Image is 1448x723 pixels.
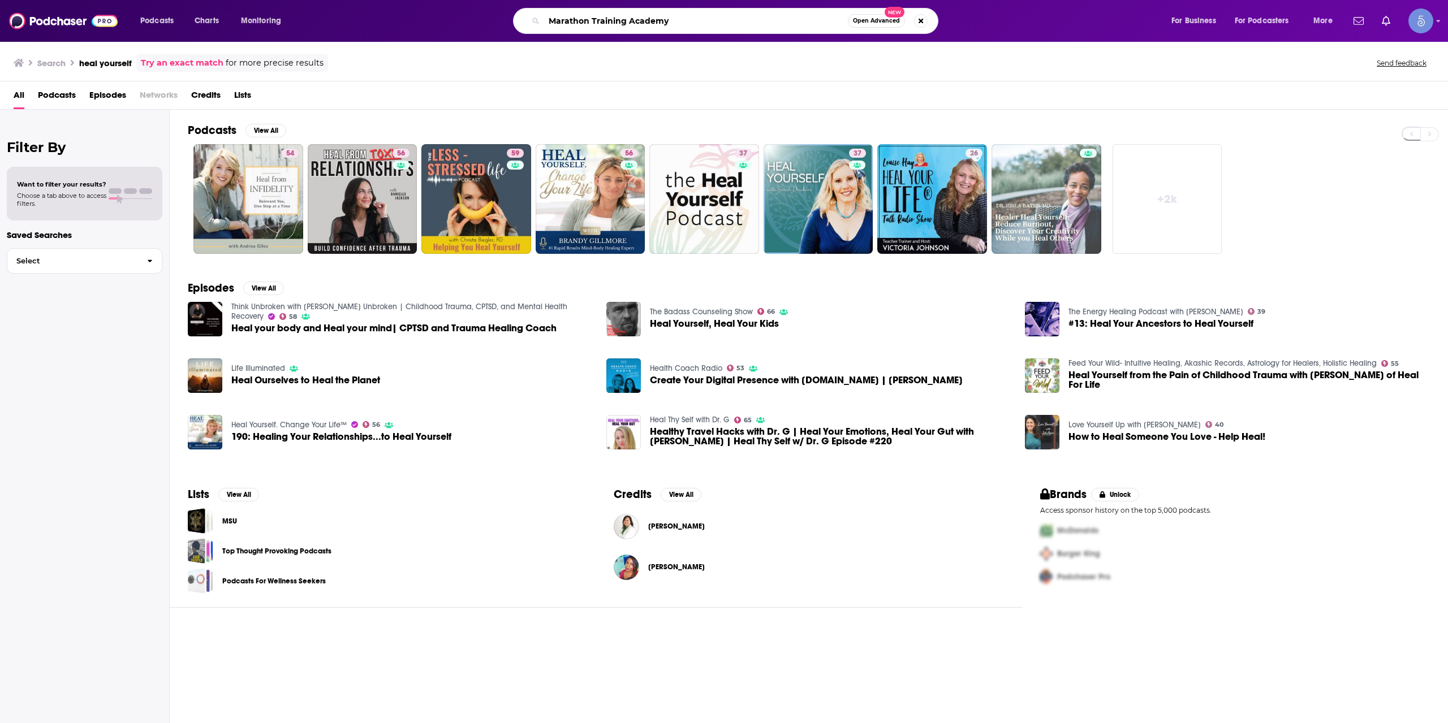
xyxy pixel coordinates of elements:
span: Open Advanced [853,18,900,24]
a: Lists [234,86,251,109]
span: New [885,7,905,18]
a: Heal Ourselves to Heal the Planet [188,358,222,393]
span: Monitoring [241,13,281,29]
a: Cleopatra Jade [614,555,639,580]
span: More [1313,13,1333,29]
h3: Search [37,58,66,68]
button: open menu [233,12,296,30]
span: 56 [625,148,633,159]
a: 56 [363,421,381,428]
a: 53 [727,365,745,371]
button: View All [218,488,259,501]
a: 37 [735,149,752,158]
a: MSU [222,515,237,527]
img: Podchaser - Follow, Share and Rate Podcasts [9,10,118,32]
a: Podcasts For Wellness Seekers [222,575,326,587]
h2: Brands [1040,487,1087,501]
h3: heal yourself [79,58,132,68]
a: Credits [191,86,221,109]
img: Heal your body and Heal your mind| CPTSD and Trauma Healing Coach [188,302,222,336]
a: Top Thought Provoking Podcasts [188,538,213,564]
a: 59 [507,149,524,158]
img: 190: Healing Your Relationships...to Heal Yourself [188,415,222,449]
button: Select [7,248,162,274]
span: for more precise results [226,57,324,70]
a: All [14,86,24,109]
button: open menu [1163,12,1230,30]
span: 39 [1257,309,1265,314]
span: 56 [397,148,405,159]
a: Episodes [89,86,126,109]
h2: Episodes [188,281,234,295]
span: 40 [1215,422,1223,427]
a: #13: Heal Your Ancestors to Heal Yourself [1025,302,1059,336]
span: For Podcasters [1235,13,1289,29]
a: Health Coach Radio [650,363,722,373]
button: open menu [132,12,188,30]
span: For Business [1171,13,1216,29]
img: First Pro Logo [1036,519,1057,542]
span: MSU [188,508,213,534]
img: Create Your Digital Presence with Heal.Me | Eric Stein [606,358,641,393]
a: Create Your Digital Presence with Heal.Me | Eric Stein [650,375,963,385]
a: 66 [757,308,775,315]
span: 53 [736,366,744,371]
a: 56 [536,144,645,254]
a: CreditsView All [614,487,701,501]
a: Show notifications dropdown [1349,11,1368,31]
img: Dr. Anh Nguyen [614,514,639,539]
a: 37 [849,149,866,158]
button: Show profile menu [1408,8,1433,33]
button: Dr. Anh NguyenDr. Anh Nguyen [614,508,1003,544]
a: 26 [966,149,982,158]
a: 26 [877,144,987,254]
span: 59 [511,148,519,159]
a: Heal Yourself from the Pain of Childhood Trauma with Liz Mullinar of Heal For Life [1068,370,1430,389]
span: 55 [1391,361,1399,366]
a: Podcasts [38,86,76,109]
span: [PERSON_NAME] [648,562,705,572]
a: 58 [279,313,298,320]
a: How to Heal Someone You Love - Help Heal! [1068,432,1265,441]
a: #13: Heal Your Ancestors to Heal Yourself [1068,319,1253,328]
a: 39 [1248,308,1266,315]
a: 65 [734,417,752,423]
a: 56 [620,149,637,158]
span: McDonalds [1057,526,1098,535]
a: Love Yourself Up with Jodi Aman [1068,420,1201,430]
span: 54 [286,148,294,159]
button: View All [243,282,284,295]
a: 37 [649,144,759,254]
a: Heal your body and Heal your mind| CPTSD and Trauma Healing Coach [231,323,557,333]
button: Unlock [1091,488,1139,501]
input: Search podcasts, credits, & more... [544,12,848,30]
button: open menu [1227,12,1305,30]
a: Top Thought Provoking Podcasts [222,545,331,557]
a: Show notifications dropdown [1377,11,1395,31]
a: Feed Your Wild- Intuitive Healing, Akashic Records, Astrology for Healers, Holistic Healing [1068,358,1377,368]
h2: Credits [614,487,652,501]
button: open menu [1305,12,1347,30]
a: Heal Thy Self with Dr. G [650,415,730,425]
a: Heal Ourselves to Heal the Planet [231,375,380,385]
img: User Profile [1408,8,1433,33]
button: Open AdvancedNew [848,14,905,28]
img: Heal Yourself, Heal Your Kids [606,302,641,336]
a: 37 [764,144,873,254]
a: 56 [393,149,410,158]
span: Create Your Digital Presence with [DOMAIN_NAME] | [PERSON_NAME] [650,375,963,385]
a: Heal Yourself, Heal Your Kids [650,319,779,328]
span: Charts [195,13,219,29]
a: PodcastsView All [188,123,286,137]
a: 54 [282,149,299,158]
